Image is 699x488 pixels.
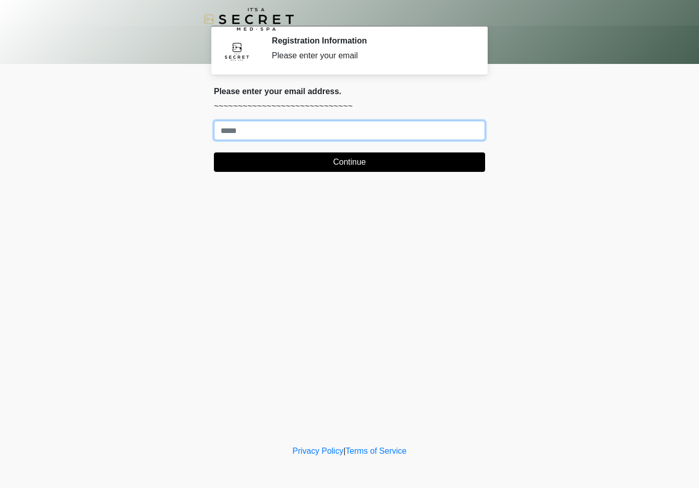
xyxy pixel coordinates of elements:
a: | [343,447,345,455]
h2: Registration Information [272,36,470,46]
button: Continue [214,152,485,172]
a: Privacy Policy [293,447,344,455]
div: Please enter your email [272,50,470,62]
img: Agent Avatar [222,36,252,66]
h2: Please enter your email address. [214,86,485,96]
img: It's A Secret Med Spa Logo [204,8,294,31]
p: ~~~~~~~~~~~~~~~~~~~~~~~~~~~~~ [214,100,485,113]
a: Terms of Service [345,447,406,455]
